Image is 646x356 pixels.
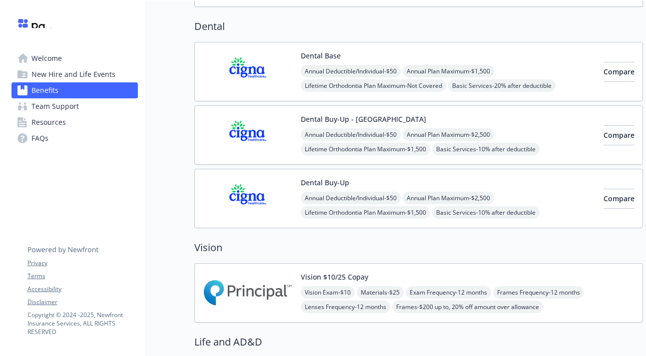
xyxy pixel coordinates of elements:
span: Basic Services - 10% after deductible [432,206,540,219]
span: Lifetime Orthodontia Plan Maximum - $1,500 [301,206,430,219]
span: Annual Plan Maximum - $2,500 [403,128,494,141]
span: Exam Frequency - 12 months [406,286,491,299]
a: Team Support [11,98,138,114]
h2: Vision [194,240,643,255]
span: Vision Exam - $10 [301,286,355,299]
span: Compare [604,130,635,140]
img: CIGNA carrier logo [203,114,293,156]
span: Annual Deductible/Individual - $50 [301,65,401,77]
span: New Hire and Life Events [31,66,115,82]
h2: Life and AD&D [194,335,643,350]
button: Compare [604,125,635,145]
span: Materials - $25 [357,286,404,299]
span: FAQs [31,130,48,146]
a: Welcome [11,50,138,66]
span: Annual Plan Maximum - $1,500 [403,65,494,77]
span: Frames - $200 up to, 20% off amount over allowance [392,301,543,313]
a: Disclaimer [27,298,137,307]
a: Resources [11,114,138,130]
span: Frames Frequency - 12 months [493,286,584,299]
h2: Dental [194,19,643,34]
button: Compare [604,189,635,209]
img: Principal Financial Group Inc carrier logo [203,272,293,314]
button: Vision $10/25 Copay [301,272,368,282]
a: Accessibility [27,285,137,294]
a: Terms [27,272,137,281]
a: Benefits [11,82,138,98]
span: Annual Deductible/Individual - $50 [301,192,401,204]
button: Dental Base [301,50,341,61]
img: CIGNA carrier logo [203,50,293,93]
span: Lifetime Orthodontia Plan Maximum - Not Covered [301,79,446,92]
span: Compare [604,67,635,76]
span: Basic Services - 10% after deductible [432,143,540,155]
img: CIGNA carrier logo [203,177,293,220]
a: Privacy [27,259,137,268]
span: Annual Deductible/Individual - $50 [301,128,401,141]
span: Resources [31,114,66,130]
span: Basic Services - 20% after deductible [448,79,556,92]
p: Copyright © 2024 - 2025 , Newfront Insurance Services, ALL RIGHTS RESERVED [27,311,137,336]
span: Team Support [31,98,79,114]
span: Annual Plan Maximum - $2,500 [403,192,494,204]
button: Dental Buy-Up - [GEOGRAPHIC_DATA] [301,114,426,124]
span: Lifetime Orthodontia Plan Maximum - $1,500 [301,143,430,155]
span: Benefits [31,82,58,98]
a: FAQs [11,130,138,146]
a: New Hire and Life Events [11,66,138,82]
button: Dental Buy-Up [301,177,349,188]
span: Compare [604,194,635,203]
span: Welcome [31,50,62,66]
button: Compare [604,62,635,82]
span: Lenses Frequency - 12 months [301,301,390,313]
